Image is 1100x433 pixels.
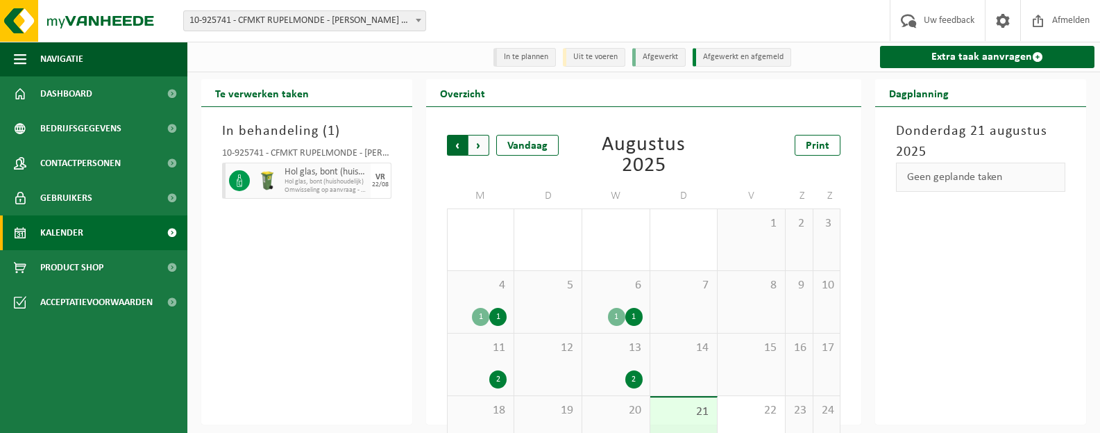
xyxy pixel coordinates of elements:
a: Print [795,135,840,156]
span: 10 [820,278,834,293]
span: 3 [820,216,834,231]
div: Augustus 2025 [579,135,708,177]
span: Hol glas, bont (huishoudelijk) [285,178,367,186]
td: Z [813,183,841,209]
div: 10-925741 - CFMKT RUPELMONDE - [PERSON_NAME] GROEP BASTIJNS - KRUIBEKE [222,149,391,163]
span: 23 [793,403,806,418]
h3: In behandeling ( ) [222,121,391,142]
span: Product Shop [40,250,103,285]
span: 22 [725,403,778,418]
li: Afgewerkt [632,48,686,67]
div: Geen geplande taken [896,163,1065,192]
span: 5 [521,278,575,293]
a: Extra taak aanvragen [880,46,1094,68]
li: In te plannen [493,48,556,67]
span: Gebruikers [40,181,92,215]
span: 21 [657,405,711,420]
td: V [718,183,786,209]
div: VR [375,173,385,181]
h2: Dagplanning [875,79,963,106]
span: 16 [793,341,806,356]
span: 14 [657,341,711,356]
span: 10-925741 - CFMKT RUPELMONDE - BASTIJNS VAN CEULEN GROEP BASTIJNS - KRUIBEKE [183,10,426,31]
span: 1 [328,124,335,138]
img: WB-0140-HPE-GN-50 [257,170,278,191]
span: 6 [589,278,643,293]
div: 1 [625,308,643,326]
span: Navigatie [40,42,83,76]
h3: Donderdag 21 augustus 2025 [896,121,1065,163]
span: Print [806,140,829,152]
span: Hol glas, bont (huishoudelijk) [285,167,367,178]
h2: Overzicht [426,79,499,106]
span: Vorige [447,135,468,156]
span: 9 [793,278,806,293]
td: W [582,183,650,209]
td: D [514,183,582,209]
div: 1 [608,308,625,326]
span: 20 [589,403,643,418]
span: 1 [725,216,778,231]
div: 2 [489,370,507,389]
td: D [650,183,718,209]
span: 2 [793,216,806,231]
td: Z [786,183,813,209]
span: Dashboard [40,76,92,111]
span: 12 [521,341,575,356]
span: Omwisseling op aanvraag - op geplande route (incl. verwerking) [285,186,367,195]
span: 10-925741 - CFMKT RUPELMONDE - BASTIJNS VAN CEULEN GROEP BASTIJNS - KRUIBEKE [184,11,425,31]
div: 2 [625,370,643,389]
div: 22/08 [372,181,389,188]
div: 1 [489,308,507,326]
div: Vandaag [496,135,559,156]
span: Kalender [40,215,83,250]
span: Contactpersonen [40,146,121,181]
span: 11 [455,341,507,356]
span: 17 [820,341,834,356]
span: 4 [455,278,507,293]
span: 18 [455,403,507,418]
li: Uit te voeren [563,48,625,67]
span: 24 [820,403,834,418]
div: 1 [472,308,489,326]
li: Afgewerkt en afgemeld [693,48,791,67]
span: Bedrijfsgegevens [40,111,121,146]
span: 19 [521,403,575,418]
td: M [447,183,515,209]
span: Volgende [468,135,489,156]
span: 13 [589,341,643,356]
span: 8 [725,278,778,293]
span: Acceptatievoorwaarden [40,285,153,320]
h2: Te verwerken taken [201,79,323,106]
span: 7 [657,278,711,293]
span: 15 [725,341,778,356]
